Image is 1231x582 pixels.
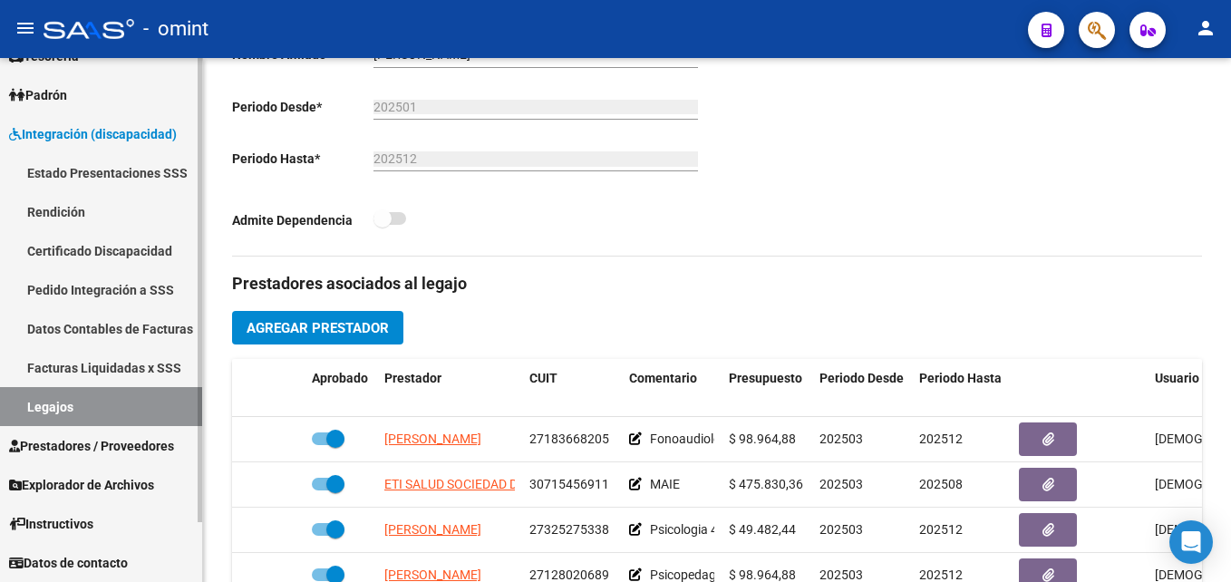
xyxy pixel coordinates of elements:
span: Agregar Prestador [247,320,389,336]
span: Comentario [629,371,697,385]
span: Prestador [384,371,441,385]
span: 27128020689 [529,567,609,582]
span: Explorador de Archivos [9,475,154,495]
datatable-header-cell: Periodo Hasta [912,359,1012,419]
span: Periodo Hasta [919,371,1002,385]
span: Fonoaudiología 8 sesiones mensuales [650,432,863,446]
datatable-header-cell: CUIT [522,359,622,419]
span: Usuario [1155,371,1199,385]
span: 202512 [919,567,963,582]
span: 202503 [819,522,863,537]
datatable-header-cell: Periodo Desde [812,359,912,419]
button: Agregar Prestador [232,311,403,344]
mat-icon: person [1195,17,1216,39]
datatable-header-cell: Comentario [622,359,722,419]
span: ETI SALUD SOCIEDAD DE HECHO [384,477,570,491]
p: Periodo Desde [232,97,373,117]
span: 202512 [919,432,963,446]
p: Admite Dependencia [232,210,373,230]
span: Psicopedagogia 8 sesiones mensuales [650,567,866,582]
span: Integración (discapacidad) [9,124,177,144]
span: Periodo Desde [819,371,904,385]
span: Instructivos [9,514,93,534]
span: Psicologia 4 sesiones mensuales [650,522,833,537]
span: $ 98.964,88 [729,432,796,446]
span: 202503 [819,567,863,582]
span: 27183668205 [529,432,609,446]
div: Open Intercom Messenger [1169,520,1213,564]
datatable-header-cell: Presupuesto [722,359,812,419]
span: Aprobado [312,371,368,385]
span: Padrón [9,85,67,105]
p: Periodo Hasta [232,149,373,169]
span: Datos de contacto [9,553,128,573]
span: $ 475.830,36 [729,477,803,491]
span: CUIT [529,371,557,385]
span: 202503 [819,432,863,446]
span: 202508 [919,477,963,491]
span: MAIE [650,477,680,491]
datatable-header-cell: Aprobado [305,359,377,419]
span: [PERSON_NAME] [384,522,481,537]
span: Prestadores / Proveedores [9,436,174,456]
span: 27325275338 [529,522,609,537]
span: [PERSON_NAME] [384,432,481,446]
span: $ 49.482,44 [729,522,796,537]
span: [PERSON_NAME] [384,567,481,582]
datatable-header-cell: Prestador [377,359,522,419]
span: 30715456911 [529,477,609,491]
span: 202503 [819,477,863,491]
span: - omint [143,9,208,49]
span: Presupuesto [729,371,802,385]
span: 202512 [919,522,963,537]
span: $ 98.964,88 [729,567,796,582]
h3: Prestadores asociados al legajo [232,271,1202,296]
mat-icon: menu [15,17,36,39]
